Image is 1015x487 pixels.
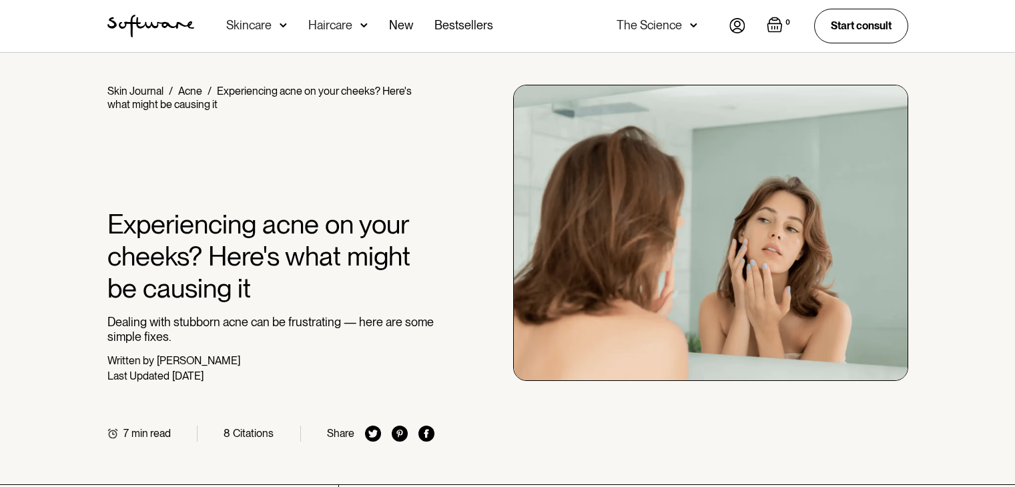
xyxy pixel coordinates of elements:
[690,19,697,32] img: arrow down
[767,17,793,35] a: Open empty cart
[169,85,173,97] div: /
[107,15,194,37] img: Software Logo
[280,19,287,32] img: arrow down
[131,427,171,440] div: min read
[123,427,129,440] div: 7
[107,15,194,37] a: home
[365,426,381,442] img: twitter icon
[233,427,274,440] div: Citations
[226,19,272,32] div: Skincare
[224,427,230,440] div: 8
[178,85,202,97] a: Acne
[360,19,368,32] img: arrow down
[418,426,434,442] img: facebook icon
[814,9,908,43] a: Start consult
[617,19,682,32] div: The Science
[392,426,408,442] img: pinterest icon
[208,85,212,97] div: /
[327,427,354,440] div: Share
[107,354,154,367] div: Written by
[107,315,435,344] p: Dealing with stubborn acne can be frustrating — here are some simple fixes.
[783,17,793,29] div: 0
[157,354,240,367] div: [PERSON_NAME]
[107,370,170,382] div: Last Updated
[107,85,163,97] a: Skin Journal
[107,85,412,111] div: Experiencing acne on your cheeks? Here's what might be causing it
[172,370,204,382] div: [DATE]
[107,208,435,304] h1: Experiencing acne on your cheeks? Here's what might be causing it
[308,19,352,32] div: Haircare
